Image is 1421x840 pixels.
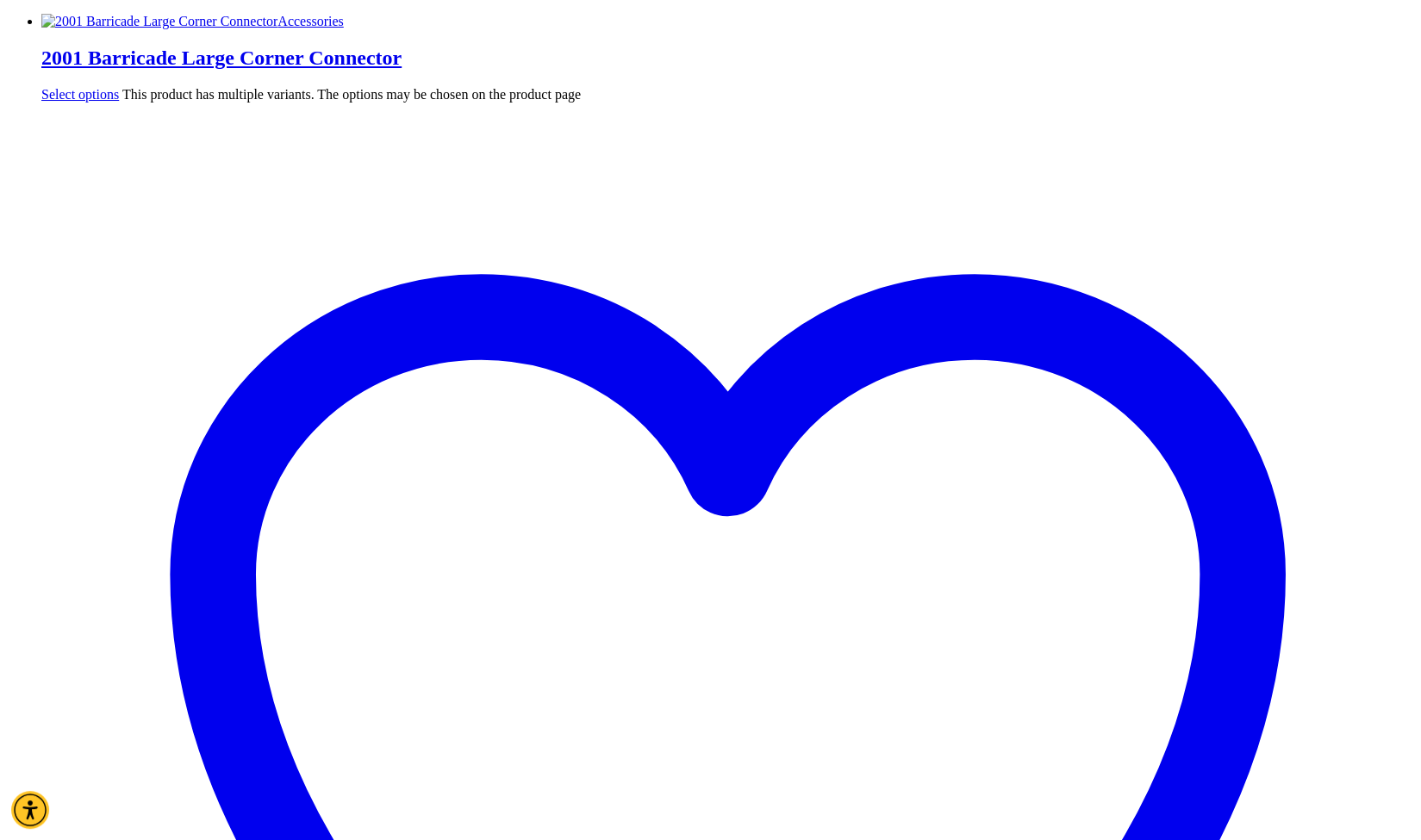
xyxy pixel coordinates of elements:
span: Accessories [277,14,343,28]
span: This product has multiple variants. The options may be chosen on the product page [122,87,581,102]
a: Select options for “2001 Barricade Large Corner Connector” [41,87,119,102]
a: Accessories2001 Barricade Large Corner Connector [41,14,1414,70]
h2: 2001 Barricade Large Corner Connector [41,47,1414,70]
div: Accessibility Menu [11,791,49,829]
img: 2001 Barricade Large Corner Connector [41,14,277,29]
